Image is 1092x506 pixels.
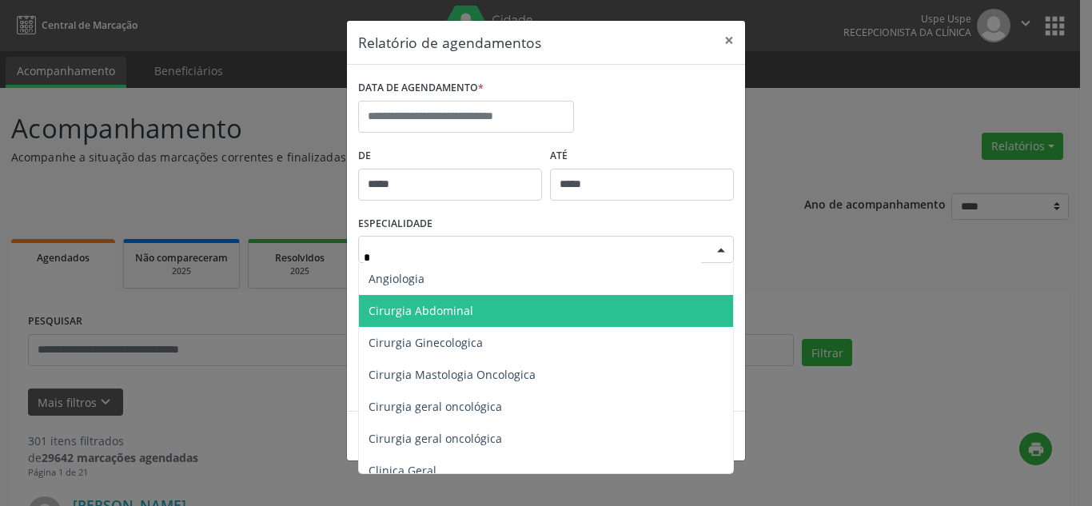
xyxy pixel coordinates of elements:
h5: Relatório de agendamentos [358,32,541,53]
label: ATÉ [550,144,734,169]
span: Angiologia [369,271,424,286]
span: Cirurgia geral oncológica [369,399,502,414]
label: De [358,144,542,169]
label: ESPECIALIDADE [358,212,432,237]
label: DATA DE AGENDAMENTO [358,76,484,101]
span: Cirurgia geral oncológica [369,431,502,446]
span: Cirurgia Mastologia Oncologica [369,367,536,382]
span: Cirurgia Ginecologica [369,335,483,350]
span: Clinica Geral [369,463,436,478]
span: Cirurgia Abdominal [369,303,473,318]
button: Close [713,21,745,60]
